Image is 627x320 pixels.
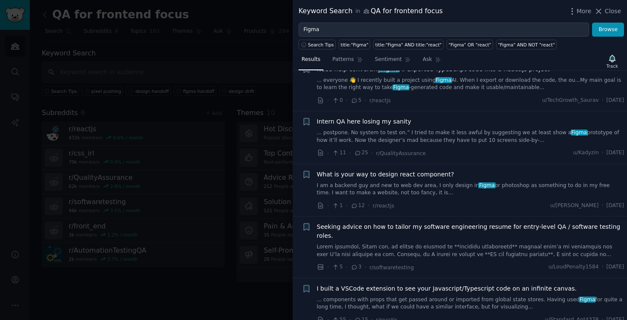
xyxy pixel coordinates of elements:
a: Results [299,53,323,70]
span: [DATE] [607,149,624,157]
a: Sentiment [372,53,414,70]
a: I am a backend guy and new to web dev area, I only design inFigmaor photoshop as something to do ... [317,182,624,197]
span: · [327,149,329,158]
span: · [346,201,348,210]
span: · [349,149,351,158]
span: r/reactjs [373,203,394,209]
span: u/TechGrowth_Saurav [542,97,599,104]
a: What is your way to design react component? [317,170,454,179]
span: Figma [435,77,452,83]
span: Ask [423,56,432,63]
span: Figma [392,84,409,90]
span: More [577,7,592,16]
span: 3 [351,263,361,271]
span: [DATE] [607,97,624,104]
span: 25 [354,149,368,157]
button: Browse [592,23,624,37]
input: Try a keyword related to your business [299,23,589,37]
a: "Figma" AND NOT "react" [496,40,557,49]
span: r/softwaretesting [369,265,414,271]
span: Sentiment [375,56,402,63]
span: Close [605,7,621,16]
span: in [355,8,360,15]
div: Track [607,63,618,69]
span: u/[PERSON_NAME] [550,202,599,210]
div: title:"Figma" [341,42,369,48]
a: Patterns [329,53,366,70]
a: Intern QA here losing my sanity [317,117,412,126]
span: 11 [332,149,346,157]
div: "Figma" AND NOT "react" [498,42,554,48]
a: title:"Figma" [339,40,370,49]
span: · [346,96,348,105]
span: 1 [332,202,343,210]
span: Patterns [332,56,354,63]
span: Figma [478,182,495,188]
span: r/reactjs [369,98,391,104]
span: · [371,149,373,158]
span: u/LoudPenalty1584 [549,263,599,271]
span: · [365,96,366,105]
span: · [346,263,348,272]
button: Search Tips [299,40,336,49]
span: · [602,202,604,210]
span: · [327,201,329,210]
span: · [327,263,329,272]
span: 12 [351,202,365,210]
a: Ask [420,53,444,70]
span: Search Tips [308,42,334,48]
span: u/Kadyzin [573,149,599,157]
button: Close [594,7,621,16]
span: · [327,96,329,105]
span: · [602,263,604,271]
a: Lorem ipsumdol, Sitam con, ad elitse do eiusmod te **incididu utlaboreetd** magnaal enim’a mi ven... [317,243,624,258]
span: · [602,149,604,157]
span: 0 [332,97,343,104]
span: [DATE] [607,263,624,271]
a: title:"Figma" AND title:"react" [373,40,444,49]
a: Seeking advice on how to tailor my software engineering resume for entry-level QA / software test... [317,222,624,240]
span: Figma [380,66,400,72]
span: · [365,263,366,272]
a: "Figma" OR "react" [447,40,493,49]
div: "Figma" OR "react" [448,42,491,48]
a: ... postpone. No system to test on.” I tried to make it less awful by suggesting we at least show... [317,129,624,144]
a: ... everyone 👋 I recently built a project usingFigmaAI. When I export or download the code, the o... [317,77,624,92]
a: I built a VSCode extension to see your Javascript/Typescript code on an infinite canvas. [317,284,577,293]
span: r/QualityAssurance [376,150,426,156]
div: Keyword Search QA for frontend focus [299,6,443,17]
span: 5 [351,97,361,104]
button: More [568,7,592,16]
span: 5 [332,263,343,271]
span: · [368,201,369,210]
span: Figma [579,297,596,303]
span: [DATE] [607,202,624,210]
span: Figma [571,130,588,135]
a: ... components with props that get passed around or imported from global state stores. Having use... [317,296,624,311]
span: · [602,97,604,104]
button: Track [604,52,621,70]
span: Results [302,56,320,63]
div: title:"Figma" AND title:"react" [375,42,442,48]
